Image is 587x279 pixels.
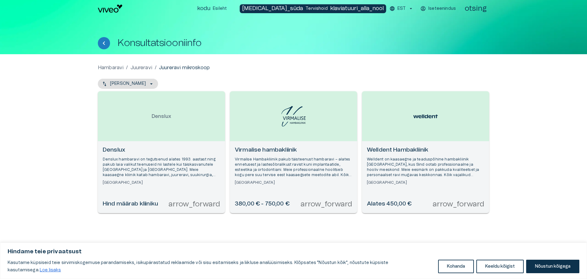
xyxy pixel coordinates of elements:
font: / [126,65,128,70]
button: Tagasi [98,37,110,49]
button: Kohanda [438,260,474,273]
font: Hindame teie privaatsust [8,249,82,254]
font: [PERSON_NAME] [110,81,146,86]
font: [GEOGRAPHIC_DATA] [235,181,275,184]
button: [PERSON_NAME] [98,79,158,89]
button: Iseteenindus [419,4,457,13]
font: / [155,65,157,70]
font: Kohanda [447,264,465,269]
font: Welldent on kaasaegne ja teaduspõhine hambakliinik [GEOGRAPHIC_DATA], kus Sind ootab professionaa... [367,157,479,182]
a: Navigeeri avalehele [98,5,192,13]
img: Virmalise hambakliiniku logo [281,106,306,126]
font: [GEOGRAPHIC_DATA] [103,181,143,184]
a: Ava valitud tarnija saadaolevad broneerimiskuupäevad [230,91,357,213]
font: Virmalise Hambakliinik pakub täisteenust hambaravi – alates ennetusest ja lastesõbralikust ravist... [235,157,352,182]
a: Ava valitud tarnija saadaolevad broneerimiskuupäevad [98,91,225,213]
font: Kasutame küpsiseid teie sirvimiskogemuse parandamiseks, isikupärastatud reklaamide või sisu esita... [8,261,388,272]
a: Loe lisaks [39,268,61,273]
font: Welldent Hambakliinik [367,147,428,153]
img: Viveo logo [98,5,122,13]
font: Juureravi mikroskoop [159,65,210,70]
button: koduEsileht [195,4,230,13]
font: klaviatuuri_alla_nool [330,6,384,11]
font: arrow_forward [168,201,220,208]
font: Abi [33,5,40,10]
font: Nõustun kõigega [535,264,570,269]
font: Keeldu kõigist [485,264,515,269]
font: Konsultatsiooniinfo [117,38,202,48]
font: Iseteenindus [428,6,456,11]
a: Loe lisaks [62,268,63,273]
font: arrow_forward [433,201,484,208]
font: Esileht [213,6,227,11]
button: ava otsingu modaalaken [462,2,489,15]
font: Denslux [152,114,171,119]
font: Tervishoid [305,6,328,11]
font: [GEOGRAPHIC_DATA] [367,181,407,184]
font: kodu [197,6,210,11]
font: 380,00 € - 750,00 € [235,201,290,207]
a: Ava valitud tarnija saadaolevad broneerimiskuupäevad [362,91,489,213]
button: EST [389,4,415,13]
font: arrow_forward [301,201,352,208]
button: Keeldu kõigist [476,260,524,273]
font: Denslux [103,147,125,153]
button: [MEDICAL_DATA]_südaTervishoidklaviatuuri_alla_nool [240,4,386,13]
font: Virmalise hambakliinik [235,147,297,153]
font: Loe lisaks [40,268,61,272]
a: Hambaravi [98,64,124,71]
font: Alates 450,00 € [367,201,412,207]
font: otsing [465,5,487,12]
font: Denslux hambaravi on tegutsenud alates 1993. aastast ning pakub laia valikut teenuseid nii lastel... [103,157,216,193]
font: Hambaravi [98,65,124,70]
a: Juureravi [131,64,152,71]
font: Juureravi [131,65,152,70]
font: [MEDICAL_DATA]_süda [242,6,303,11]
font: Hind määrab kliiniku [103,201,158,207]
img: Welldent Hambakliiniku logo [413,111,438,121]
font: EST [397,6,406,11]
button: Nõustun kõigega [526,260,579,273]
